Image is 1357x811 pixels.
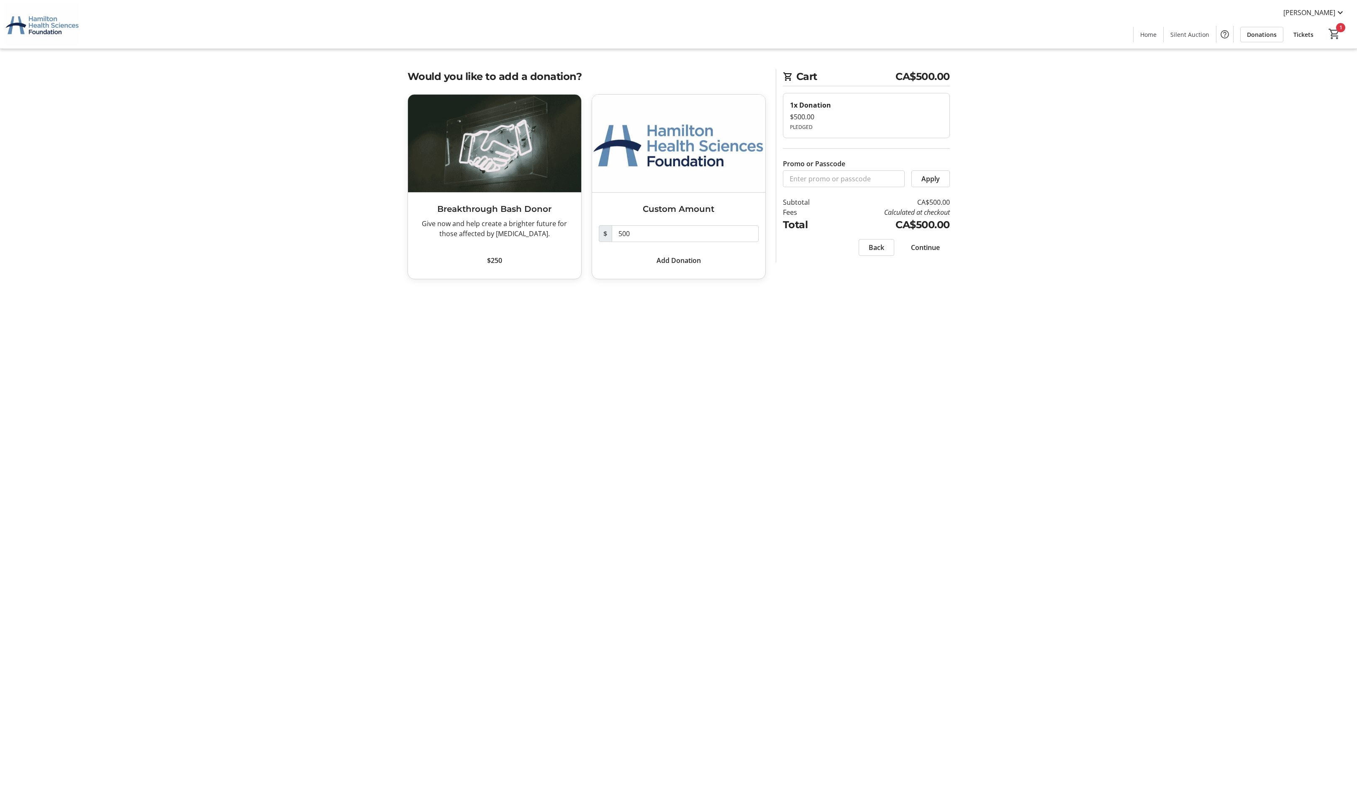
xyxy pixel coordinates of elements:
span: Back [869,242,884,252]
button: Apply [911,170,950,187]
span: Silent Auction [1170,30,1209,39]
span: $250 [487,255,502,265]
td: Subtotal [783,197,831,207]
span: $ [599,225,612,242]
div: PLEDGED [790,124,943,131]
td: CA$500.00 [831,217,949,232]
h3: Custom Amount [599,203,759,215]
img: Custom Amount [592,95,765,192]
td: Calculated at checkout [831,207,949,217]
img: Hamilton Health Sciences Foundation's Logo [5,3,80,45]
span: Tickets [1293,30,1313,39]
span: Home [1140,30,1157,39]
a: Donations [1240,27,1283,42]
label: Promo or Passcode [783,159,845,169]
button: Cart [1327,26,1342,41]
h2: Would you like to add a donation? [408,69,766,84]
span: Donations [1247,30,1277,39]
button: Help [1216,26,1233,43]
button: Continue [901,239,950,256]
button: Back [859,239,894,256]
button: $250 [415,252,575,269]
a: Tickets [1287,27,1320,42]
td: Total [783,217,831,232]
a: Home [1134,27,1163,42]
span: Continue [911,242,940,252]
div: 1x Donation [790,100,943,110]
h3: Breakthrough Bash Donor [415,203,575,215]
td: CA$500.00 [831,197,949,207]
button: Add Donation [599,252,759,269]
input: Donation Amount [612,225,759,242]
div: $500.00 [790,112,943,122]
span: [PERSON_NAME] [1283,8,1335,18]
td: Fees [783,207,831,217]
span: Add Donation [657,255,701,265]
span: Apply [921,174,940,184]
button: [PERSON_NAME] [1277,6,1352,19]
div: Give now and help create a brighter future for those affected by [MEDICAL_DATA]. [415,219,575,239]
h2: Cart [783,69,950,86]
input: Enter promo or passcode [783,170,905,187]
span: CA$500.00 [895,69,950,84]
img: Breakthrough Bash Donor [408,95,581,192]
a: Silent Auction [1164,27,1216,42]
